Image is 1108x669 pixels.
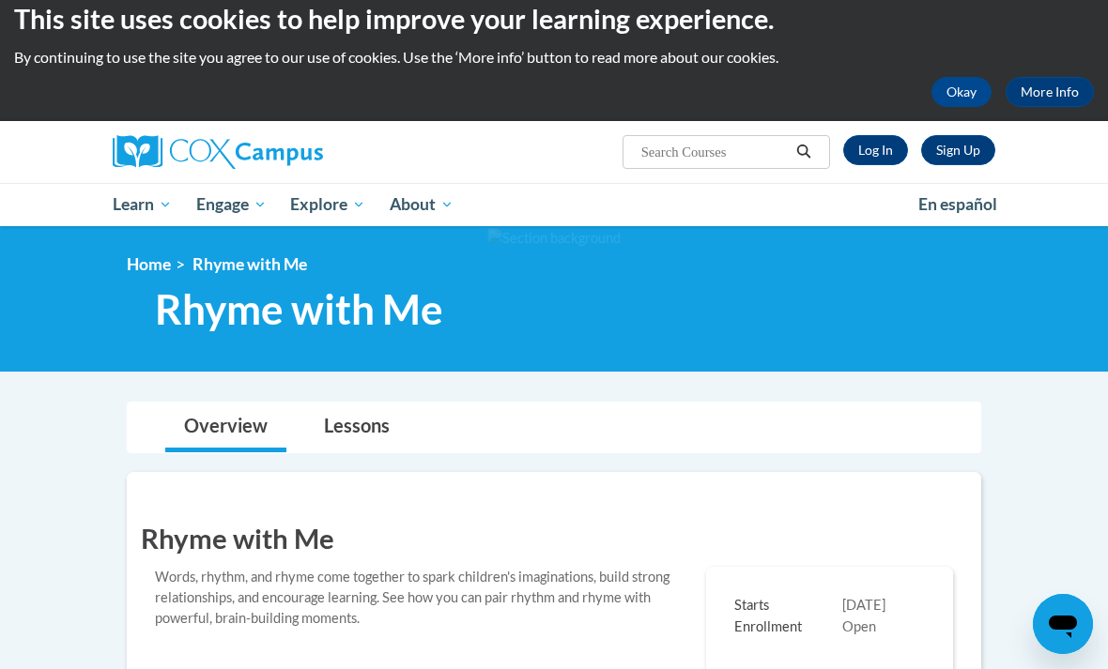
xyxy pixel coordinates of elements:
[113,135,388,169] a: Cox Campus
[1006,77,1094,107] a: More Info
[842,597,885,613] span: [DATE]
[278,183,377,226] a: Explore
[196,193,267,216] span: Engage
[165,403,286,452] a: Overview
[377,183,466,226] a: About
[921,135,995,165] a: Register
[734,617,842,638] span: Enrollment
[931,77,992,107] button: Okay
[290,193,365,216] span: Explore
[184,183,279,226] a: Engage
[305,403,408,452] a: Lessons
[906,185,1009,224] a: En español
[487,228,621,249] img: Section background
[390,193,454,216] span: About
[639,141,790,163] input: Search Courses
[113,193,172,216] span: Learn
[192,254,307,274] span: Rhyme with Me
[1033,594,1093,654] iframe: Button to launch messaging window
[100,183,184,226] a: Learn
[14,47,1094,68] p: By continuing to use the site you agree to our use of cookies. Use the ‘More info’ button to read...
[155,284,443,334] span: Rhyme with Me
[141,567,692,629] div: Words, rhythm, and rhyme come together to spark children's imaginations, build strong relationshi...
[99,183,1009,226] div: Main menu
[790,141,818,163] button: Search
[843,135,908,165] a: Log In
[918,194,997,214] span: En español
[734,596,842,616] span: Starts
[127,254,171,274] a: Home
[113,135,323,169] img: Cox Campus
[842,618,876,634] span: Open
[141,519,967,557] h1: Rhyme with Me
